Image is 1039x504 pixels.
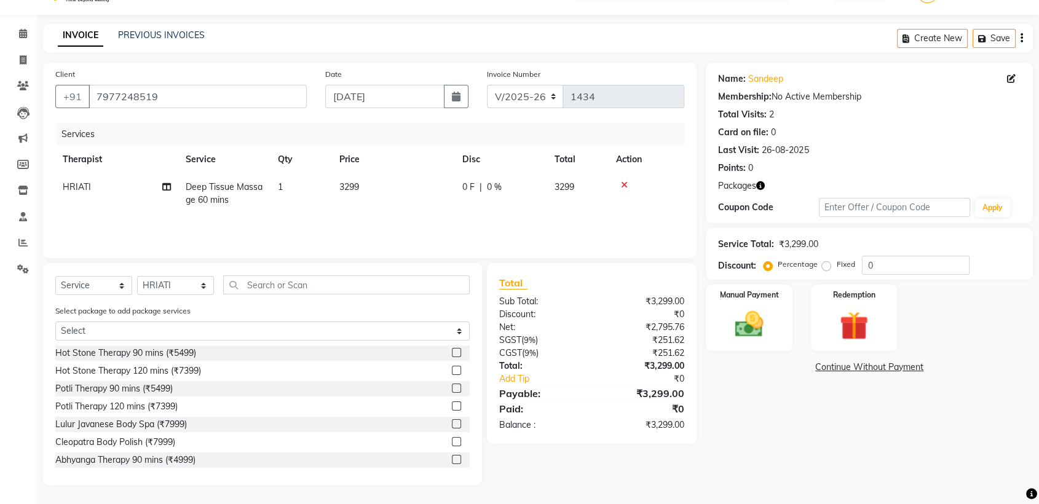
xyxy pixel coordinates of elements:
[55,454,196,467] div: Abhyanga Therapy 90 mins (₹4999)
[609,372,693,385] div: ₹0
[490,372,609,385] a: Add Tip
[490,308,592,321] div: Discount:
[55,85,90,108] button: +91
[223,275,470,294] input: Search or Scan
[718,90,772,103] div: Membership:
[769,108,774,121] div: 2
[720,289,779,301] label: Manual Payment
[499,334,521,345] span: SGST
[499,277,527,289] span: Total
[55,146,178,173] th: Therapist
[592,360,694,372] div: ₹3,299.00
[547,146,609,173] th: Total
[718,238,774,251] div: Service Total:
[592,386,694,401] div: ₹3,299.00
[708,361,1030,374] a: Continue Without Payment
[897,29,968,48] button: Create New
[609,146,684,173] th: Action
[490,360,592,372] div: Total:
[718,144,759,157] div: Last Visit:
[592,334,694,347] div: ₹251.62
[718,259,756,272] div: Discount:
[718,73,746,85] div: Name:
[271,146,332,173] th: Qty
[55,400,178,413] div: Potli Therapy 120 mins (₹7399)
[490,295,592,308] div: Sub Total:
[524,335,535,345] span: 9%
[58,25,103,47] a: INVOICE
[118,30,205,41] a: PREVIOUS INVOICES
[718,90,1021,103] div: No Active Membership
[718,162,746,175] div: Points:
[89,85,307,108] input: Search by Name/Mobile/Email/Code
[186,181,263,205] span: Deep Tissue Massage 60 mins
[819,198,970,217] input: Enter Offer / Coupon Code
[973,29,1016,48] button: Save
[836,259,855,270] label: Fixed
[490,419,592,431] div: Balance :
[748,162,753,175] div: 0
[762,144,808,157] div: 26-08-2025
[718,179,756,192] span: Packages
[487,69,540,80] label: Invoice Number
[325,69,342,80] label: Date
[592,295,694,308] div: ₹3,299.00
[718,201,819,214] div: Coupon Code
[771,126,776,139] div: 0
[55,69,75,80] label: Client
[592,347,694,360] div: ₹251.62
[975,199,1010,217] button: Apply
[178,146,271,173] th: Service
[832,289,875,301] label: Redemption
[726,308,772,341] img: _cash.svg
[718,108,767,121] div: Total Visits:
[778,259,817,270] label: Percentage
[592,419,694,431] div: ₹3,299.00
[63,181,91,192] span: HRIATI
[490,334,592,347] div: ( )
[524,348,536,358] span: 9%
[55,436,175,449] div: Cleopatra Body Polish (₹7999)
[490,401,592,416] div: Paid:
[748,73,783,85] a: Sandeep
[55,364,201,377] div: Hot Stone Therapy 120 mins (₹7399)
[462,181,475,194] span: 0 F
[57,123,693,146] div: Services
[779,238,818,251] div: ₹3,299.00
[278,181,283,192] span: 1
[831,308,877,344] img: _gift.svg
[55,347,196,360] div: Hot Stone Therapy 90 mins (₹5499)
[332,146,455,173] th: Price
[55,382,173,395] div: Potli Therapy 90 mins (₹5499)
[592,308,694,321] div: ₹0
[55,418,187,431] div: Lulur Javanese Body Spa (₹7999)
[499,347,522,358] span: CGST
[455,146,547,173] th: Disc
[490,347,592,360] div: ( )
[490,321,592,334] div: Net:
[487,181,502,194] span: 0 %
[339,181,359,192] span: 3299
[592,401,694,416] div: ₹0
[592,321,694,334] div: ₹2,795.76
[480,181,482,194] span: |
[555,181,574,192] span: 3299
[490,386,592,401] div: Payable:
[718,126,768,139] div: Card on file:
[55,305,191,317] label: Select package to add package services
